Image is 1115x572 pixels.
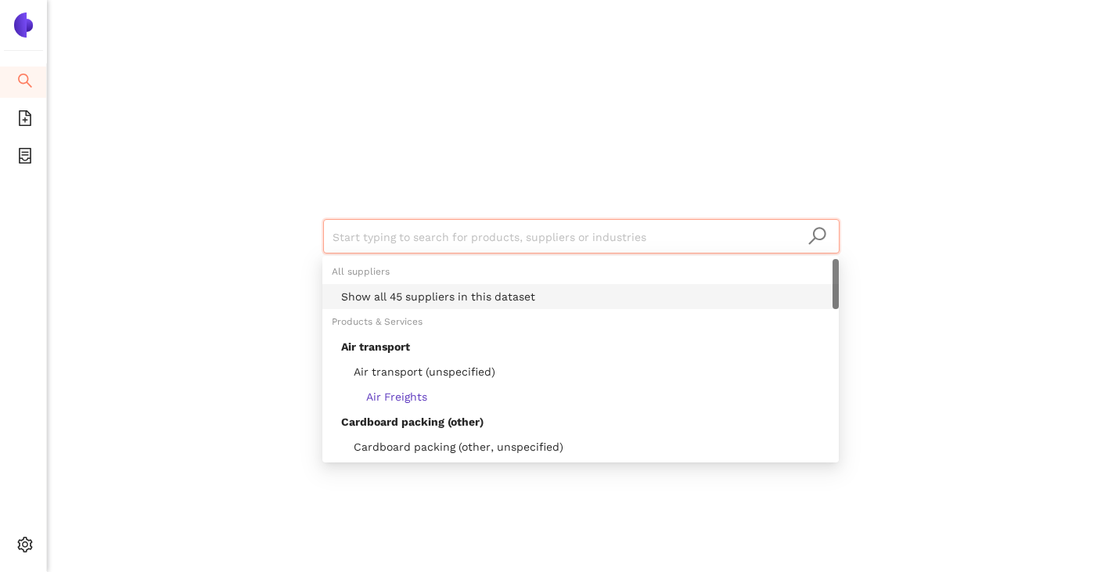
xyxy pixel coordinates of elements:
span: Air transport [341,340,410,353]
div: All suppliers [322,259,839,284]
div: Products & Services [322,309,839,334]
span: Cardboard packing (other) [341,416,484,428]
span: search [807,226,827,246]
span: Air Freights [341,390,427,403]
span: search [17,67,33,99]
span: setting [17,531,33,563]
img: Logo [11,13,36,38]
span: Air transport (unspecified) [341,365,495,378]
span: file-add [17,105,33,136]
div: Show all 45 suppliers in this dataset [341,288,829,305]
span: Cardboard packing (other, unspecified) [341,441,563,453]
span: container [17,142,33,174]
div: Show all 45 suppliers in this dataset [322,284,839,309]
